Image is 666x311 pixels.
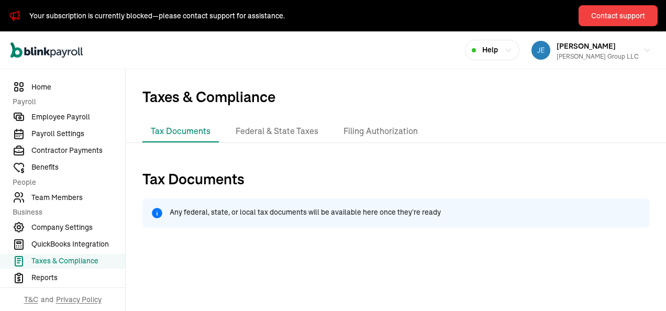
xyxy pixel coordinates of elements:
span: People [13,177,119,188]
button: Help [465,40,519,60]
span: Taxes & Compliance [31,256,125,266]
div: [PERSON_NAME] Group LLC [557,52,639,61]
div: Your subscription is currently blocked—please contact support for assistance. [29,10,285,21]
span: Business [13,207,119,218]
button: Contact support [579,5,658,26]
span: QuickBooks Integration [31,239,125,250]
span: Payroll Settings [31,128,125,139]
span: T&C [24,294,38,305]
span: Taxes & Compliance [126,69,666,120]
li: Federal & State Taxes [227,120,327,142]
span: Employee Payroll [31,112,125,123]
span: [PERSON_NAME] [557,41,616,51]
iframe: Chat Widget [614,261,666,311]
span: Privacy Policy [56,294,102,305]
li: Tax Documents [142,120,219,142]
span: Any federal, state, or local tax documents will be available here once they’re ready [170,207,441,217]
button: [PERSON_NAME][PERSON_NAME] Group LLC [527,37,656,63]
span: Home [31,82,125,93]
span: Reports [31,272,125,283]
h1: Tax Documents [142,168,649,198]
li: Filing Authorization [335,120,426,142]
div: Contact support [591,10,645,21]
span: Help [482,45,498,55]
span: Payroll [13,96,119,107]
span: Company Settings [31,222,125,233]
span: Benefits [31,162,125,173]
span: Contractor Payments [31,145,125,156]
span: Team Members [31,192,125,203]
nav: Global [10,35,83,65]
